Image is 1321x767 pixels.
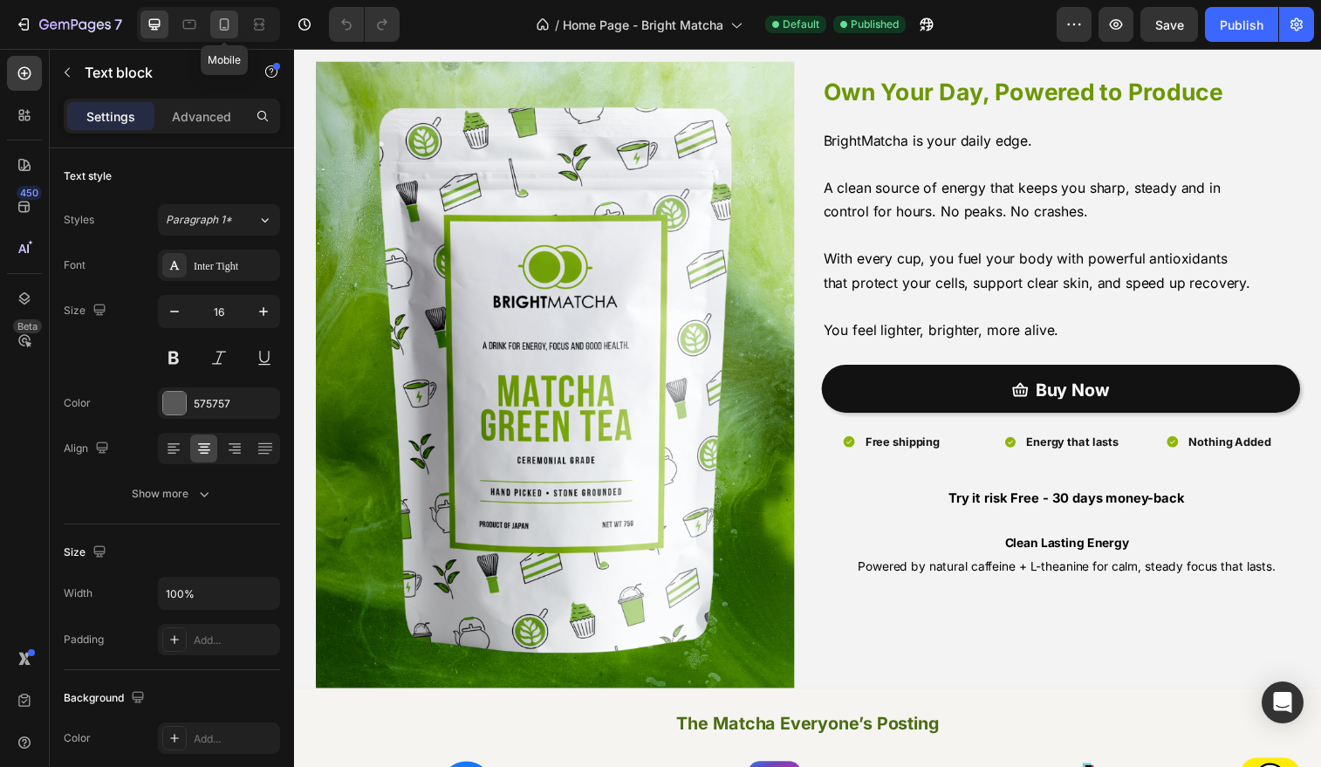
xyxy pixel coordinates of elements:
[64,437,113,461] div: Align
[64,586,92,601] div: Width
[158,204,280,236] button: Paragraph 1*
[86,107,135,126] p: Settings
[756,339,831,357] p: Buy Now
[1205,7,1278,42] button: Publish
[539,205,975,247] span: With every cup, you fuel your body with powerful antioxidants that protect your cells, support cl...
[132,485,213,503] div: Show more
[555,16,559,34] span: /
[64,212,94,228] div: Styles
[294,49,1321,767] iframe: Design area
[1155,17,1184,32] span: Save
[1140,7,1198,42] button: Save
[64,478,280,510] button: Show more
[1220,16,1263,34] div: Publish
[85,62,233,83] p: Text block
[24,676,1023,700] p: The Matcha Everyone’s Posting
[537,322,1025,371] a: Buy Now
[166,212,232,228] span: Paragraph 1*
[851,17,899,32] span: Published
[17,186,42,200] div: 450
[64,632,104,647] div: Padding
[64,687,148,710] div: Background
[539,133,944,175] span: A clean source of energy that keeps you sharp, steady and in control for hours. No peaks. No cras...
[172,107,231,126] p: Advanced
[539,277,779,295] span: You feel lighter, brighter, more alive.
[114,14,122,35] p: 7
[724,496,851,510] strong: Clean Lasting Energy
[574,520,1000,535] span: Powered by natural caffeine + L-theanine for calm, steady focus that lasts.
[539,85,752,102] span: BrightMatcha is your daily edge.
[667,449,907,466] strong: Try it risk Free - 30 days money-back
[329,7,400,42] div: Undo/Redo
[64,257,86,273] div: Font
[746,394,840,407] strong: Energy that lasts
[194,258,276,274] div: Inter Tight
[563,16,723,34] span: Home Page - Bright Matcha
[7,7,130,42] button: 7
[64,730,91,746] div: Color
[159,578,279,609] input: Auto
[194,396,276,412] div: 575757
[64,299,110,323] div: Size
[1262,681,1304,723] div: Open Intercom Messenger
[64,541,110,565] div: Size
[64,395,91,411] div: Color
[13,319,42,333] div: Beta
[783,17,819,32] span: Default
[582,394,658,407] strong: Free shipping
[912,394,996,407] strong: Nothing Added
[64,168,112,184] div: Text style
[194,731,276,747] div: Add...
[194,633,276,648] div: Add...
